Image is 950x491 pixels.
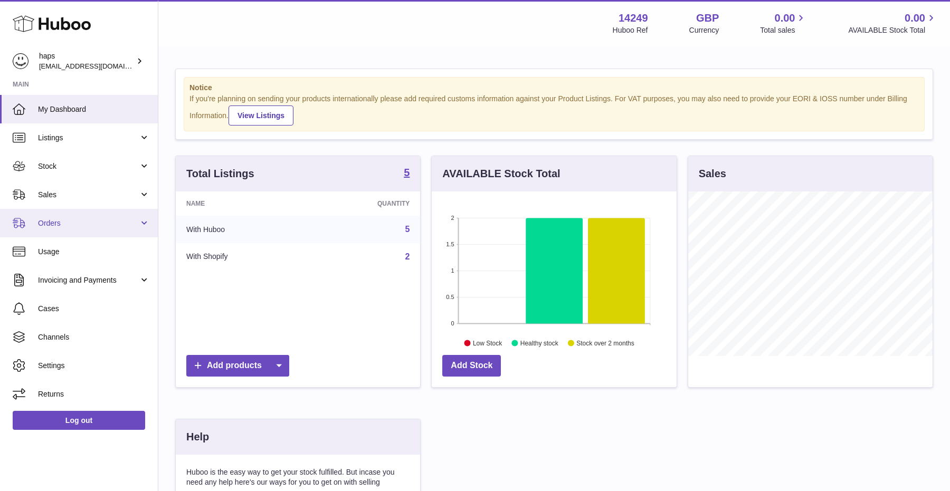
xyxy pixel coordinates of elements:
[699,167,726,181] h3: Sales
[775,11,795,25] span: 0.00
[38,247,150,257] span: Usage
[405,225,410,234] a: 5
[451,320,454,326] text: 0
[696,11,719,25] strong: GBP
[186,430,209,444] h3: Help
[186,355,289,377] a: Add products
[404,167,410,178] strong: 5
[308,191,421,216] th: Quantity
[13,53,28,69] img: hello@gethaps.co.uk
[38,218,139,228] span: Orders
[39,51,134,71] div: haps
[13,411,145,430] a: Log out
[619,11,648,25] strong: 14249
[848,11,937,35] a: 0.00 AVAILABLE Stock Total
[38,304,150,314] span: Cases
[189,83,919,93] strong: Notice
[38,332,150,342] span: Channels
[38,361,150,371] span: Settings
[176,216,308,243] td: With Huboo
[405,252,410,261] a: 2
[905,11,925,25] span: 0.00
[451,267,454,274] text: 1
[442,355,501,377] a: Add Stock
[38,161,139,171] span: Stock
[848,25,937,35] span: AVAILABLE Stock Total
[404,167,410,180] a: 5
[473,339,502,346] text: Low Stock
[176,191,308,216] th: Name
[38,133,139,143] span: Listings
[38,104,150,114] span: My Dashboard
[38,190,139,200] span: Sales
[520,339,559,346] text: Healthy stock
[577,339,634,346] text: Stock over 2 months
[38,275,139,285] span: Invoicing and Payments
[229,105,293,126] a: View Listings
[38,389,150,399] span: Returns
[186,467,410,487] p: Huboo is the easy way to get your stock fulfilled. But incase you need any help here's our ways f...
[39,62,155,70] span: [EMAIL_ADDRESS][DOMAIN_NAME]
[451,215,454,221] text: 2
[186,167,254,181] h3: Total Listings
[760,11,807,35] a: 0.00 Total sales
[446,241,454,247] text: 1.5
[689,25,719,35] div: Currency
[189,94,919,126] div: If you're planning on sending your products internationally please add required customs informati...
[760,25,807,35] span: Total sales
[176,243,308,271] td: With Shopify
[442,167,560,181] h3: AVAILABLE Stock Total
[613,25,648,35] div: Huboo Ref
[446,294,454,300] text: 0.5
